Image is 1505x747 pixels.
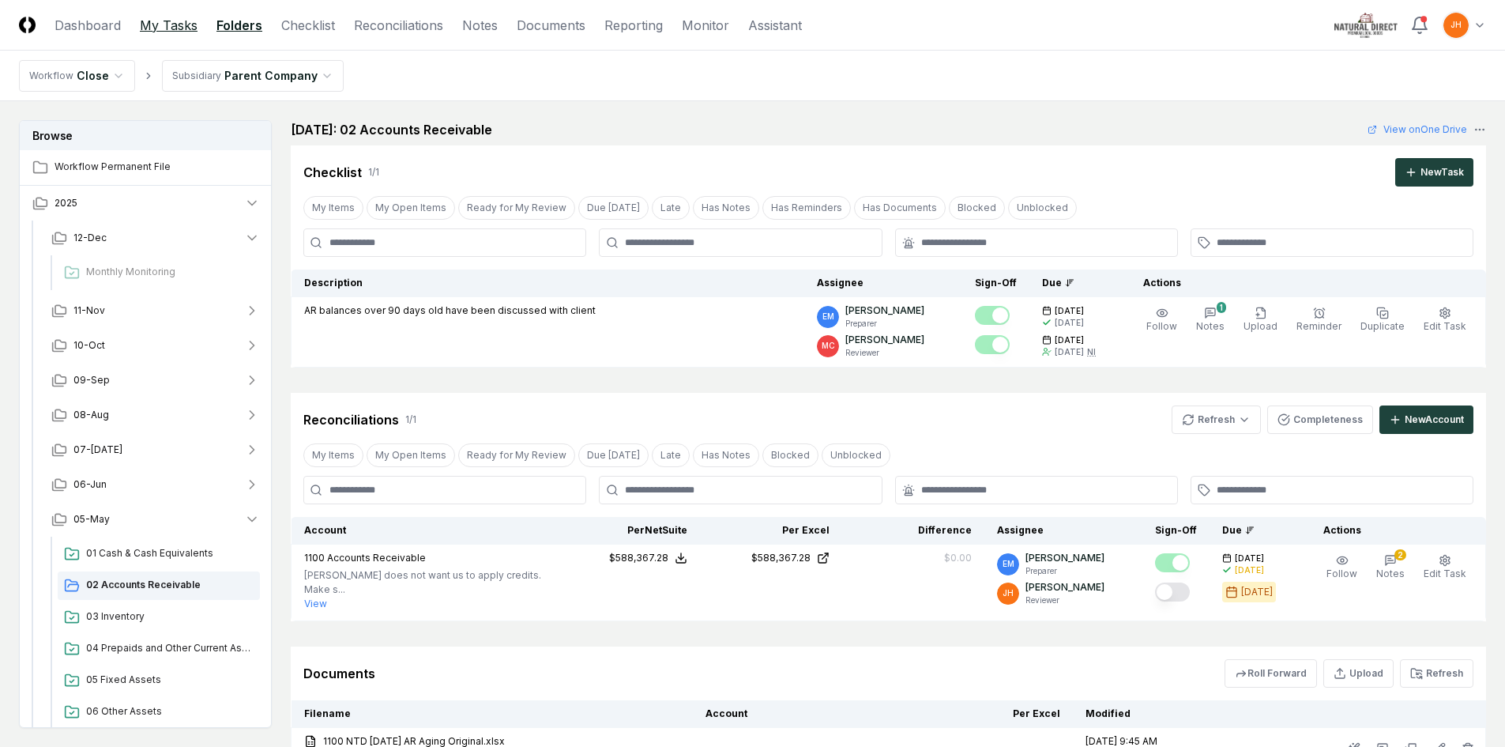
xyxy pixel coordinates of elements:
span: 08-Aug [73,408,109,422]
th: Filename [292,700,693,728]
span: 01 Cash & Cash Equivalents [86,546,254,560]
th: Per Excel [931,700,1073,728]
nav: breadcrumb [19,60,344,92]
button: 07-[DATE] [39,432,273,467]
h3: Browse [20,121,271,150]
div: 1 / 1 [368,165,379,179]
button: 2Notes [1373,551,1408,584]
button: Follow [1143,304,1180,337]
button: 2025 [20,186,273,221]
button: Has Reminders [762,196,851,220]
a: View onOne Drive [1368,123,1467,137]
button: 10-Oct [39,328,273,363]
a: 03 Inventory [58,603,260,632]
span: EM [822,311,834,323]
span: 12-Dec [73,231,107,245]
div: 1 / 1 [405,413,416,427]
a: Monitor [682,16,729,35]
div: Actions [1131,276,1473,290]
span: 2025 [55,196,77,210]
p: Reviewer [845,347,924,359]
button: Reminder [1293,304,1345,337]
button: Refresh [1172,406,1261,434]
button: Unblocked [822,443,890,467]
button: My Items [303,443,363,467]
div: Due [1042,276,1105,290]
span: Follow [1146,320,1177,332]
span: 11-Nov [73,304,105,318]
span: 06 Other Assets [86,704,254,719]
div: 12-Dec [39,255,273,293]
button: My Items [303,196,363,220]
span: 06-Jun [73,477,107,492]
div: Checklist [303,163,362,182]
button: Ready for My Review [458,443,575,467]
th: Account [693,700,931,728]
button: 11-Nov [39,293,273,328]
div: NI [1087,346,1096,358]
button: Blocked [949,196,1005,220]
th: Sign-Off [1142,517,1210,545]
div: [DATE] [1055,346,1084,358]
th: Sign-Off [962,270,1029,297]
th: Modified [1073,700,1230,728]
a: Dashboard [55,16,121,35]
a: Reporting [604,16,663,35]
button: NewTask [1395,158,1473,187]
div: $588,367.28 [751,551,811,565]
h2: [DATE]: 02 Accounts Receivable [291,120,492,139]
button: Upload [1240,304,1281,337]
span: 05-May [73,512,110,526]
span: Edit Task [1424,320,1466,332]
a: Folders [216,16,262,35]
th: Assignee [804,270,962,297]
span: Duplicate [1360,320,1405,332]
button: 08-Aug [39,398,273,432]
a: Monthly Monitoring [58,258,260,287]
p: Preparer [1025,565,1104,577]
span: Monthly Monitoring [86,265,254,279]
a: Reconciliations [354,16,443,35]
button: View [304,597,327,611]
span: 1100 [304,552,325,564]
button: Refresh [1400,659,1473,688]
span: EM [1003,558,1014,570]
a: 04 Prepaids and Other Current Assets [58,635,260,663]
div: 1 [1217,302,1226,313]
button: NewAccount [1379,406,1473,434]
span: 05 Fixed Assets [86,673,254,687]
a: Notes [462,16,498,35]
button: Late [652,196,690,220]
button: 05-May [39,502,273,537]
span: JH [1003,587,1014,599]
a: Workflow Permanent File [20,150,273,185]
a: Documents [517,16,585,35]
div: [DATE] [1055,317,1084,329]
button: Upload [1323,659,1394,688]
div: [DATE] [1241,585,1273,599]
div: Reconciliations [303,410,399,429]
span: Reminder [1296,320,1341,332]
a: $588,367.28 [713,551,830,565]
th: Assignee [984,517,1142,545]
button: Late [652,443,690,467]
span: [DATE] [1055,305,1084,317]
div: [DATE] [1235,564,1264,576]
button: Mark complete [975,335,1010,354]
span: Workflow Permanent File [55,160,260,174]
p: Reviewer [1025,594,1104,606]
div: $588,367.28 [609,551,668,565]
button: Has Documents [854,196,946,220]
span: Notes [1196,320,1225,332]
button: $588,367.28 [609,551,687,565]
a: 05 Fixed Assets [58,666,260,695]
button: 1Notes [1193,304,1228,337]
button: 09-Sep [39,363,273,398]
button: JH [1442,11,1470,40]
a: My Tasks [140,16,198,35]
button: 06-Jun [39,467,273,502]
span: MC [822,340,835,352]
span: [DATE] [1235,553,1264,564]
a: Assistant [748,16,802,35]
span: 09-Sep [73,373,110,387]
